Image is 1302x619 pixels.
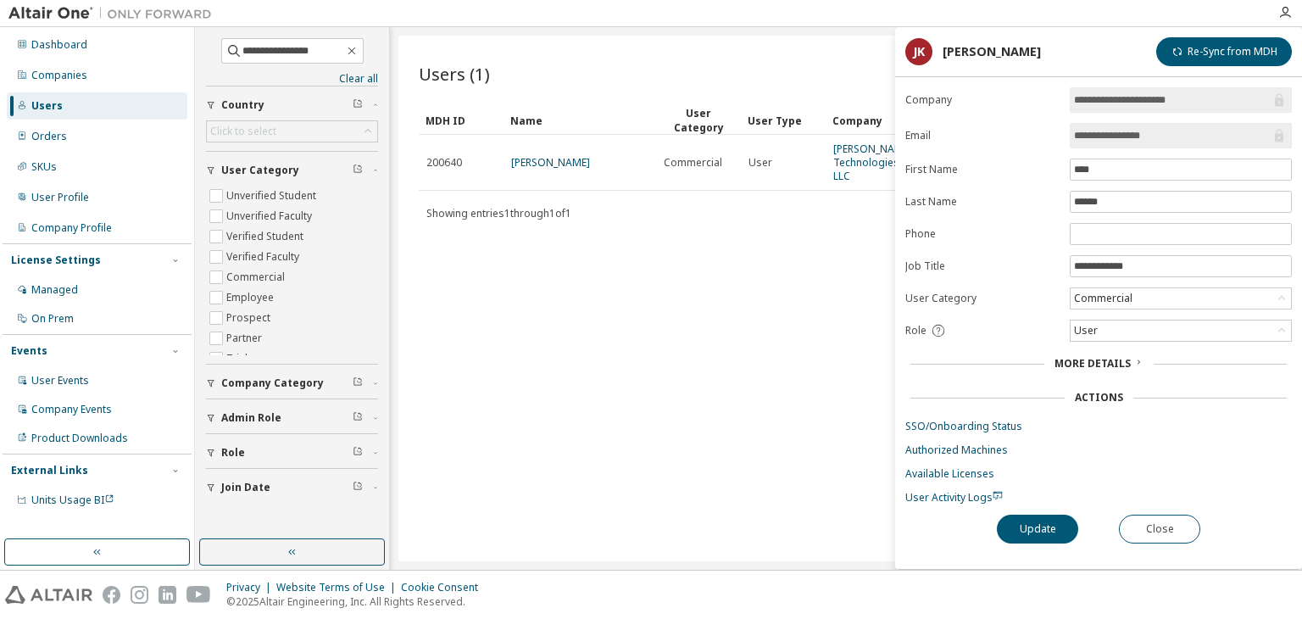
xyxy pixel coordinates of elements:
a: SSO/Onboarding Status [905,420,1292,433]
div: User Type [748,107,819,134]
div: MDH ID [426,107,497,134]
div: User [1071,321,1291,341]
span: Clear filter [353,481,363,494]
div: License Settings [11,254,101,267]
div: Commercial [1071,289,1135,308]
a: [PERSON_NAME] Technologies, LLC [833,142,912,183]
span: Country [221,98,264,112]
button: Re-Sync from MDH [1156,37,1292,66]
label: Phone [905,227,1060,241]
a: Authorized Machines [905,443,1292,457]
img: altair_logo.svg [5,586,92,604]
div: Cookie Consent [401,581,488,594]
span: More Details [1054,356,1131,371]
div: [PERSON_NAME] [943,45,1041,59]
div: User Events [31,374,89,388]
a: Clear all [206,72,378,86]
span: Clear filter [353,411,363,425]
span: Role [905,324,926,337]
span: Clear filter [353,446,363,460]
label: Verified Faculty [226,247,303,267]
div: Users [31,99,63,113]
span: 200640 [426,156,462,170]
div: On Prem [31,312,74,326]
label: Last Name [905,195,1060,209]
div: Managed [31,283,78,297]
button: Update [997,515,1078,544]
label: Employee [226,287,277,308]
img: Altair One [8,5,220,22]
div: Orders [31,130,67,143]
div: Product Downloads [31,432,128,445]
label: User Category [905,292,1060,305]
span: Units Usage BI [31,493,114,507]
button: Role [206,434,378,471]
button: Country [206,86,378,124]
button: Admin Role [206,399,378,437]
span: Clear filter [353,376,363,390]
label: Prospect [226,308,274,328]
label: First Name [905,163,1060,176]
div: Company Profile [31,221,112,235]
button: Company Category [206,365,378,402]
label: Verified Student [226,226,307,247]
p: © 2025 Altair Engineering, Inc. All Rights Reserved. [226,594,488,609]
span: Showing entries 1 through 1 of 1 [426,206,571,220]
a: Available Licenses [905,467,1292,481]
span: Company Category [221,376,324,390]
span: User [748,156,772,170]
label: Unverified Student [226,186,320,206]
div: JK [905,38,932,65]
span: User Category [221,164,299,177]
button: Close [1119,515,1200,544]
img: instagram.svg [131,586,148,604]
span: Users (1) [419,62,490,86]
div: SKUs [31,160,57,174]
div: Companies [31,69,87,82]
div: Click to select [210,125,276,138]
img: linkedin.svg [159,586,176,604]
div: Events [11,344,47,358]
div: Privacy [226,581,276,594]
span: User Activity Logs [905,490,1003,505]
img: youtube.svg [186,586,211,604]
label: Company [905,93,1060,107]
img: facebook.svg [103,586,120,604]
span: Clear filter [353,164,363,177]
div: Website Terms of Use [276,581,401,594]
div: User Category [663,106,734,135]
span: Join Date [221,481,270,494]
button: Join Date [206,469,378,506]
div: User Profile [31,191,89,204]
label: Unverified Faculty [226,206,315,226]
label: Job Title [905,259,1060,273]
label: Commercial [226,267,288,287]
div: Click to select [207,121,377,142]
div: Company Events [31,403,112,416]
a: [PERSON_NAME] [511,155,590,170]
label: Email [905,129,1060,142]
div: External Links [11,464,88,477]
div: Company [832,107,904,134]
span: Clear filter [353,98,363,112]
label: Partner [226,328,265,349]
span: Role [221,446,245,460]
button: User Category [206,152,378,189]
div: Dashboard [31,38,87,52]
label: Trial [226,349,251,369]
div: User [1071,321,1100,340]
div: Actions [1075,391,1123,404]
div: Commercial [1071,288,1291,309]
span: Admin Role [221,411,281,425]
div: Name [510,107,649,134]
span: Commercial [664,156,722,170]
